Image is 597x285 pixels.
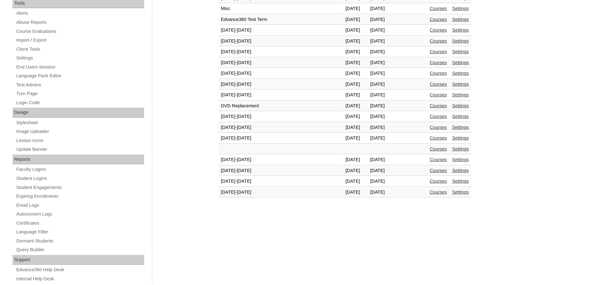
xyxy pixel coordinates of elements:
[16,237,144,245] a: Dormant Students
[368,36,390,47] td: [DATE]
[16,165,144,173] a: Faculty Logins
[343,187,367,198] td: [DATE]
[16,210,144,218] a: Autoconvert Logs
[343,101,367,111] td: [DATE]
[343,111,367,122] td: [DATE]
[343,176,367,187] td: [DATE]
[343,25,367,36] td: [DATE]
[430,190,447,195] a: Courses
[368,79,390,90] td: [DATE]
[16,128,144,135] a: Image Uploader
[16,119,144,127] a: Stylesheet
[343,36,367,47] td: [DATE]
[368,111,390,122] td: [DATE]
[452,190,469,195] a: Settings
[430,28,447,33] a: Courses
[430,82,447,87] a: Courses
[218,176,343,187] td: [DATE]-[DATE]
[430,135,447,140] a: Courses
[343,90,367,100] td: [DATE]
[343,3,367,14] td: [DATE]
[16,266,144,274] a: Edvance360 Help Desk
[368,14,390,25] td: [DATE]
[430,114,447,119] a: Courses
[368,133,390,144] td: [DATE]
[16,246,144,254] a: Query Builder
[343,14,367,25] td: [DATE]
[16,63,144,71] a: End Users Session
[218,25,343,36] td: [DATE]-[DATE]
[343,133,367,144] td: [DATE]
[218,14,343,25] td: Edvance360 Test Term
[13,108,144,118] div: Design
[343,47,367,57] td: [DATE]
[452,135,469,140] a: Settings
[218,155,343,165] td: [DATE]-[DATE]
[452,82,469,87] a: Settings
[13,255,144,265] div: Support
[452,179,469,184] a: Settings
[218,36,343,47] td: [DATE]-[DATE]
[218,3,343,14] td: Misc
[452,17,469,22] a: Settings
[430,92,447,97] a: Courses
[452,114,469,119] a: Settings
[343,155,367,165] td: [DATE]
[218,68,343,79] td: [DATE]-[DATE]
[452,38,469,43] a: Settings
[452,28,469,33] a: Settings
[16,90,144,98] a: Turn Page
[16,275,144,283] a: Internal Help Desk
[430,146,447,151] a: Courses
[368,90,390,100] td: [DATE]
[16,184,144,191] a: Student Engagements
[218,101,343,111] td: DVD Replacement
[16,145,144,153] a: Update Banner
[343,79,367,90] td: [DATE]
[368,3,390,14] td: [DATE]
[452,92,469,97] a: Settings
[16,99,144,107] a: Login Code
[16,228,144,236] a: Language Filter
[16,54,144,62] a: Settings
[368,25,390,36] td: [DATE]
[430,157,447,162] a: Courses
[368,58,390,68] td: [DATE]
[218,47,343,57] td: [DATE]-[DATE]
[218,165,343,176] td: [DATE]-[DATE]
[368,68,390,79] td: [DATE]
[368,187,390,198] td: [DATE]
[368,47,390,57] td: [DATE]
[13,155,144,165] div: Reports
[452,168,469,173] a: Settings
[218,122,343,133] td: [DATE]-[DATE]
[368,155,390,165] td: [DATE]
[218,90,343,100] td: [DATE]-[DATE]
[430,168,447,173] a: Courses
[218,133,343,144] td: [DATE]-[DATE]
[452,146,469,151] a: Settings
[452,157,469,162] a: Settings
[218,79,343,90] td: [DATE]-[DATE]
[343,68,367,79] td: [DATE]
[430,38,447,43] a: Courses
[16,201,144,209] a: Email Logs
[430,71,447,76] a: Courses
[452,49,469,54] a: Settings
[16,192,144,200] a: Expiring Enrollments
[452,60,469,65] a: Settings
[16,36,144,44] a: Import / Export
[16,9,144,17] a: Alerts
[430,17,447,22] a: Courses
[218,58,343,68] td: [DATE]-[DATE]
[16,72,144,80] a: Language Pack Editor
[343,122,367,133] td: [DATE]
[430,49,447,54] a: Courses
[16,175,144,182] a: Student Logins
[368,165,390,176] td: [DATE]
[430,103,447,108] a: Courses
[16,137,144,145] a: Lesson Icons
[16,45,144,53] a: Clone Tools
[452,103,469,108] a: Settings
[430,125,447,130] a: Courses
